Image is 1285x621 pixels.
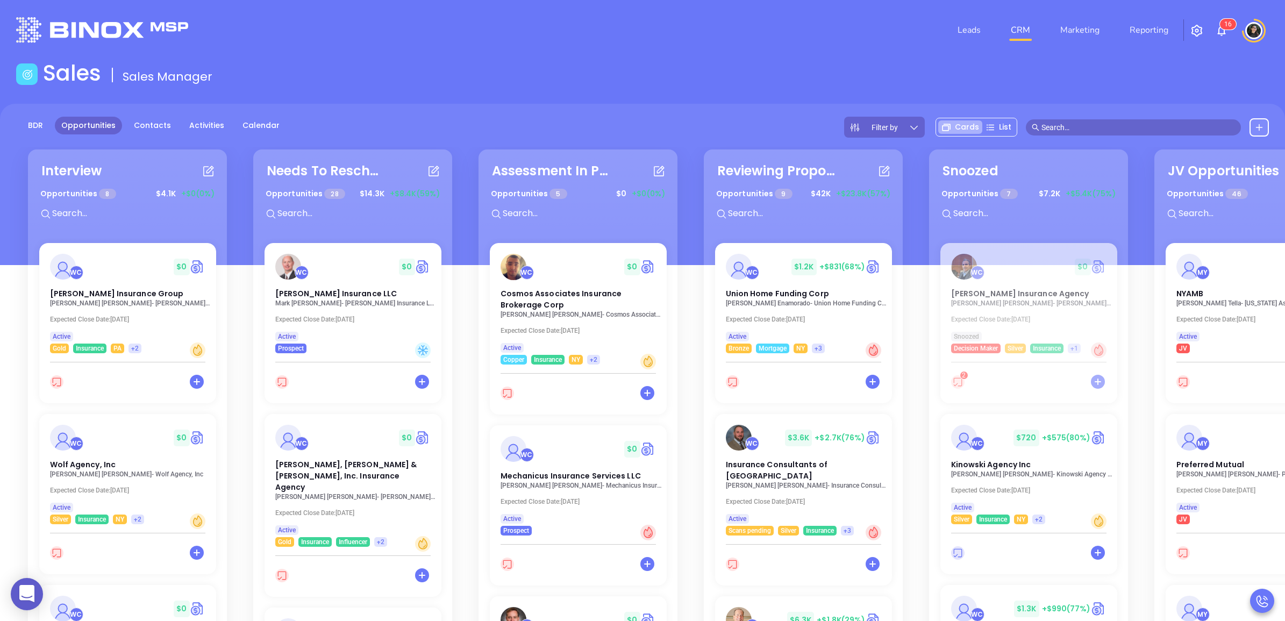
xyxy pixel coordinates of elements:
span: $ 14.3K [357,185,387,202]
img: Quote [1091,430,1106,446]
img: Insurance Consultants of Pittsburgh [726,425,752,451]
span: Active [729,513,746,525]
div: JV Opportunities [1168,161,1280,181]
span: $ 720 [1013,430,1039,446]
div: Warm [190,342,205,358]
sup: 2 [960,372,968,379]
p: Connie Caputo - Wolf Agency, Inc [50,470,211,478]
p: Expected Close Date: [DATE] [726,498,887,505]
div: Walter Contreras [970,437,984,451]
a: Opportunities [55,117,122,134]
div: Warm [640,354,656,369]
span: +$0 (0%) [181,188,215,199]
img: user [1245,22,1262,39]
span: 46 [1225,189,1247,199]
p: Opportunities [40,184,116,204]
div: Walter Contreras [970,266,984,280]
span: Anderson Insurance Group [50,288,184,299]
span: $ 1.2K [791,259,817,275]
span: search [1032,124,1039,131]
p: Expected Close Date: [DATE] [50,487,211,494]
span: +2 [590,354,597,366]
a: BDR [22,117,49,134]
span: 2 [962,372,966,379]
a: profileWalter Contreras$0Circle dollarCosmos Associates Insurance Brokerage Corp[PERSON_NAME] [PE... [490,243,667,365]
a: profileWalter Contreras$0Circle dollarMechanicus Insurance Services LLC[PERSON_NAME] [PERSON_NAME... [490,425,667,536]
p: Expected Close Date: [DATE] [501,327,662,334]
input: Search... [727,206,888,220]
div: Warm [1091,513,1106,529]
div: Walter Contreras [745,437,759,451]
span: Meagher Insurance Agency [951,288,1089,299]
span: Snoozed [954,331,979,342]
img: Quote [866,430,881,446]
div: Megan Youmans [1196,437,1210,451]
input: Search… [1041,122,1235,133]
span: $ 0 [624,259,640,275]
span: Silver [954,513,969,525]
img: Quote [190,259,205,275]
span: Insurance [534,354,562,366]
div: Needs To Reschedule [267,161,385,181]
div: Cold [415,342,431,358]
span: Silver [781,525,796,537]
a: Contacts [127,117,177,134]
span: NY [1017,513,1025,525]
span: Active [278,524,296,536]
p: Lee Anderson - Anderson Insurance Group [50,299,211,307]
span: 8 [99,189,116,199]
span: +1 [1070,342,1078,354]
div: Walter Contreras [520,266,534,280]
span: Insurance [806,525,834,537]
span: Preferred Mutual [1176,459,1245,470]
input: Search... [502,206,663,220]
div: Walter Contreras [69,266,83,280]
span: Gold [53,342,66,354]
span: Active [1179,502,1197,513]
img: Quote [640,441,656,457]
p: Paul Meagher - Meagher Insurance Agency [951,299,1112,307]
span: +$23.8K (57%) [836,188,890,199]
p: Expected Close Date: [DATE] [501,498,662,505]
input: Search... [952,206,1113,220]
span: 7 [1000,189,1017,199]
span: +$8.4K (59%) [390,188,440,199]
a: Calendar [236,117,286,134]
span: +2 [377,536,384,548]
span: Reilly Insurance LLC [275,288,397,299]
p: John R Papazoglou - Cosmos Associates Insurance Brokerage Corp [501,311,662,318]
img: Reilly Insurance LLC [275,254,301,280]
img: Preferred Mutual [1176,425,1202,451]
sup: 16 [1220,19,1236,30]
span: Insurance [1033,342,1061,354]
span: Prospect [278,342,304,354]
p: Opportunities [716,184,793,204]
span: +$2.7K (76%) [815,432,865,443]
span: $ 4.1K [153,185,179,202]
img: Quote [190,430,205,446]
img: Quote [415,259,431,275]
img: Quote [190,601,205,617]
img: Quote [640,259,656,275]
span: Insurance [301,536,329,548]
div: Walter Contreras [69,437,83,451]
div: Warm [415,536,431,552]
p: Expected Close Date: [DATE] [951,487,1112,494]
img: Quote [1091,259,1106,275]
span: +$990 (77%) [1042,603,1091,614]
p: Expected Close Date: [DATE] [726,316,887,323]
div: Hot [866,525,881,540]
img: Quote [415,430,431,446]
p: Expected Close Date: [DATE] [951,316,1112,323]
span: Kinowski Agency Inc [951,459,1031,470]
span: PA [113,342,122,354]
span: Copper [503,354,524,366]
a: Quote [866,259,881,275]
span: NYAMB [1176,288,1204,299]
